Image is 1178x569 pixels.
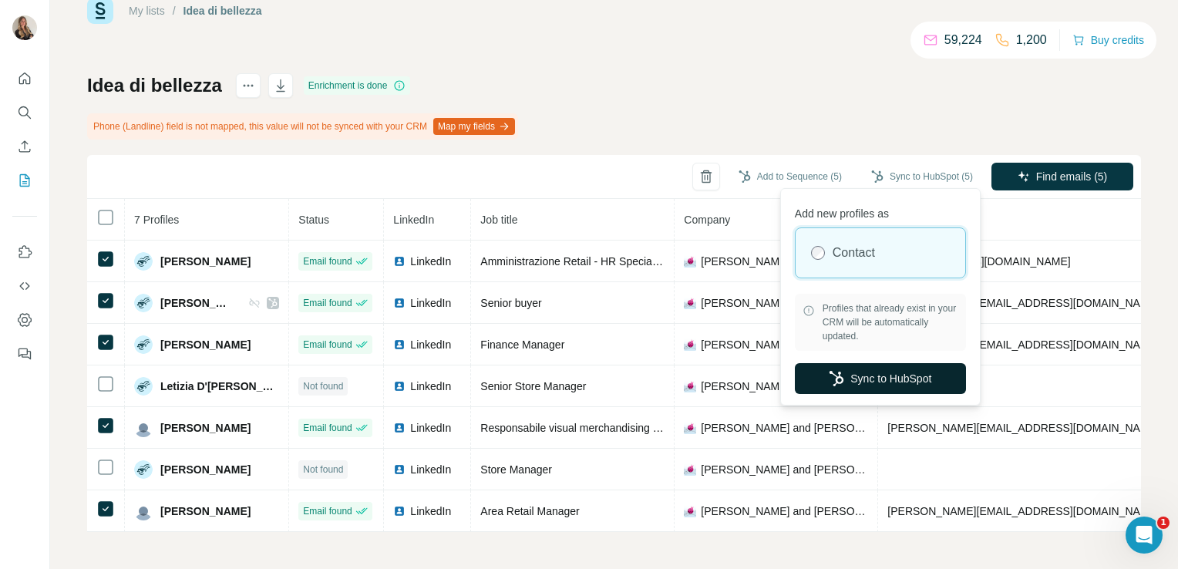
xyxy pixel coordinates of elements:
[1072,29,1144,51] button: Buy credits
[684,297,696,309] img: company-logo
[795,363,966,394] button: Sync to HubSpot
[887,338,1159,351] span: [PERSON_NAME][EMAIL_ADDRESS][DOMAIN_NAME]
[410,295,451,311] span: LinkedIn
[480,422,709,434] span: Responsabile visual merchandising e capo area
[160,503,251,519] span: [PERSON_NAME]
[303,379,343,393] span: Not found
[129,5,165,17] a: My lists
[684,463,696,476] img: company-logo
[701,337,868,352] span: [PERSON_NAME] and [PERSON_NAME] s.p.a.
[87,113,518,140] div: Phone (Landline) field is not mapped, this value will not be synced with your CRM
[160,337,251,352] span: [PERSON_NAME]
[701,420,868,436] span: [PERSON_NAME] and [PERSON_NAME] s.p.a.
[393,422,406,434] img: LinkedIn logo
[393,380,406,392] img: LinkedIn logo
[684,422,696,434] img: company-logo
[480,505,579,517] span: Area Retail Manager
[701,462,868,477] span: [PERSON_NAME] and [PERSON_NAME] s.p.a.
[298,214,329,226] span: Status
[134,502,153,520] img: Avatar
[480,255,665,268] span: Amministrazione Retail - HR Specialist
[12,167,37,194] button: My lists
[991,163,1133,190] button: Find emails (5)
[134,460,153,479] img: Avatar
[12,272,37,300] button: Use Surfe API
[160,295,233,311] span: [PERSON_NAME]
[134,335,153,354] img: Avatar
[134,252,153,271] img: Avatar
[303,254,352,268] span: Email found
[410,337,451,352] span: LinkedIn
[134,419,153,437] img: Avatar
[303,504,352,518] span: Email found
[393,505,406,517] img: LinkedIn logo
[701,379,868,394] span: [PERSON_NAME] and [PERSON_NAME] s.p.a.
[410,254,451,269] span: LinkedIn
[410,420,451,436] span: LinkedIn
[160,254,251,269] span: [PERSON_NAME]
[795,200,966,221] p: Add new profiles as
[87,73,222,98] h1: Idea di bellezza
[1157,517,1170,529] span: 1
[236,73,261,98] button: actions
[12,238,37,266] button: Use Surfe on LinkedIn
[684,214,730,226] span: Company
[303,338,352,352] span: Email found
[410,379,451,394] span: LinkedIn
[183,3,262,19] div: Idea di bellezza
[12,65,37,93] button: Quick start
[173,3,176,19] li: /
[393,297,406,309] img: LinkedIn logo
[944,31,982,49] p: 59,224
[823,301,958,343] span: Profiles that already exist in your CRM will be automatically updated.
[684,255,696,268] img: company-logo
[480,463,552,476] span: Store Manager
[480,338,564,351] span: Finance Manager
[860,165,984,188] button: Sync to HubSpot (5)
[303,296,352,310] span: Email found
[303,421,352,435] span: Email found
[304,76,411,95] div: Enrichment is done
[728,165,853,188] button: Add to Sequence (5)
[12,306,37,334] button: Dashboard
[887,422,1159,434] span: [PERSON_NAME][EMAIL_ADDRESS][DOMAIN_NAME]
[410,462,451,477] span: LinkedIn
[1126,517,1163,554] iframe: Intercom live chat
[134,377,153,396] img: Avatar
[393,214,434,226] span: LinkedIn
[160,420,251,436] span: [PERSON_NAME]
[12,340,37,368] button: Feedback
[480,380,586,392] span: Senior Store Manager
[701,295,868,311] span: [PERSON_NAME] and [PERSON_NAME] s.p.a.
[433,118,515,135] button: Map my fields
[1036,169,1108,184] span: Find emails (5)
[684,380,696,392] img: company-logo
[134,214,179,226] span: 7 Profiles
[134,294,153,312] img: Avatar
[887,297,1159,309] span: [PERSON_NAME][EMAIL_ADDRESS][DOMAIN_NAME]
[701,254,868,269] span: [PERSON_NAME] and [PERSON_NAME] s.p.a.
[480,297,541,309] span: Senior buyer
[684,505,696,517] img: company-logo
[833,244,875,262] label: Contact
[701,503,868,519] span: [PERSON_NAME] and [PERSON_NAME] s.p.a.
[1016,31,1047,49] p: 1,200
[160,379,279,394] span: Letizia D'[PERSON_NAME]
[887,505,1159,517] span: [PERSON_NAME][EMAIL_ADDRESS][DOMAIN_NAME]
[12,15,37,40] img: Avatar
[393,255,406,268] img: LinkedIn logo
[160,462,251,477] span: [PERSON_NAME]
[393,338,406,351] img: LinkedIn logo
[393,463,406,476] img: LinkedIn logo
[303,463,343,476] span: Not found
[410,503,451,519] span: LinkedIn
[12,99,37,126] button: Search
[684,338,696,351] img: company-logo
[12,133,37,160] button: Enrich CSV
[480,214,517,226] span: Job title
